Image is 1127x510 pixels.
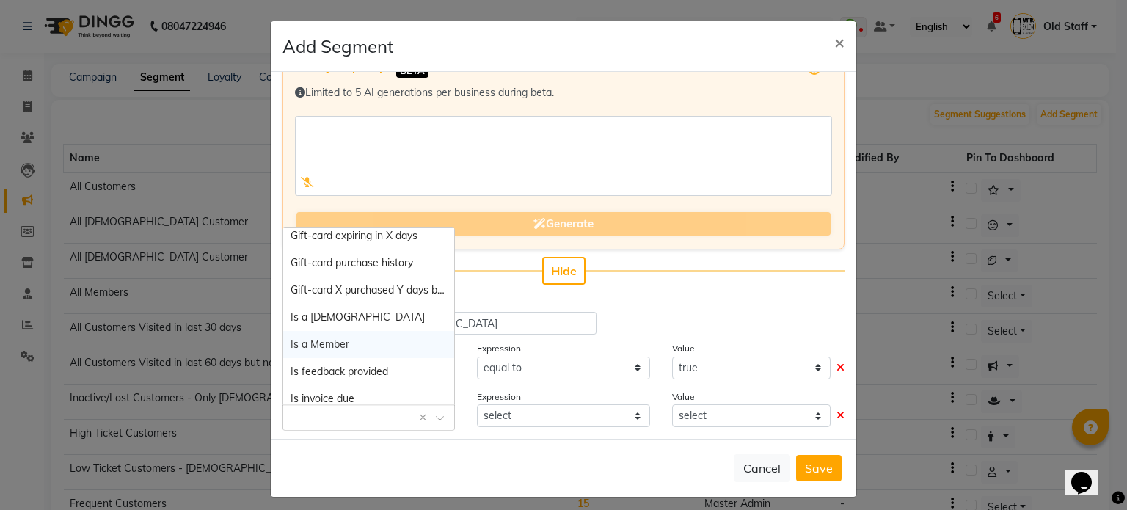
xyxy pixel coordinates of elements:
[295,85,832,101] div: Limited to 5 AI generations per business during beta.
[672,390,695,404] label: Value
[734,454,790,482] button: Cancel
[291,338,349,351] span: Is a Member
[823,21,856,62] button: Close
[672,342,695,355] label: Value
[282,437,338,451] span: Add Filter
[419,410,431,426] span: Clear all
[1065,451,1112,495] iframe: chat widget
[291,392,354,405] span: Is invoice due
[477,390,521,404] label: Expression
[282,33,393,59] h4: Add Segment
[291,283,453,296] span: Gift-card X purchased Y days back
[834,31,845,53] span: ×
[291,310,425,324] span: Is a [DEMOGRAPHIC_DATA]
[542,257,586,285] button: Hide
[477,342,521,355] label: Expression
[291,256,413,269] span: Gift-card purchase history
[291,365,388,378] span: Is feedback provided
[796,455,842,481] button: Save
[282,227,455,405] ng-dropdown-panel: Options list
[291,229,417,242] span: Gift-card expiring in X days
[551,263,577,278] span: Hide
